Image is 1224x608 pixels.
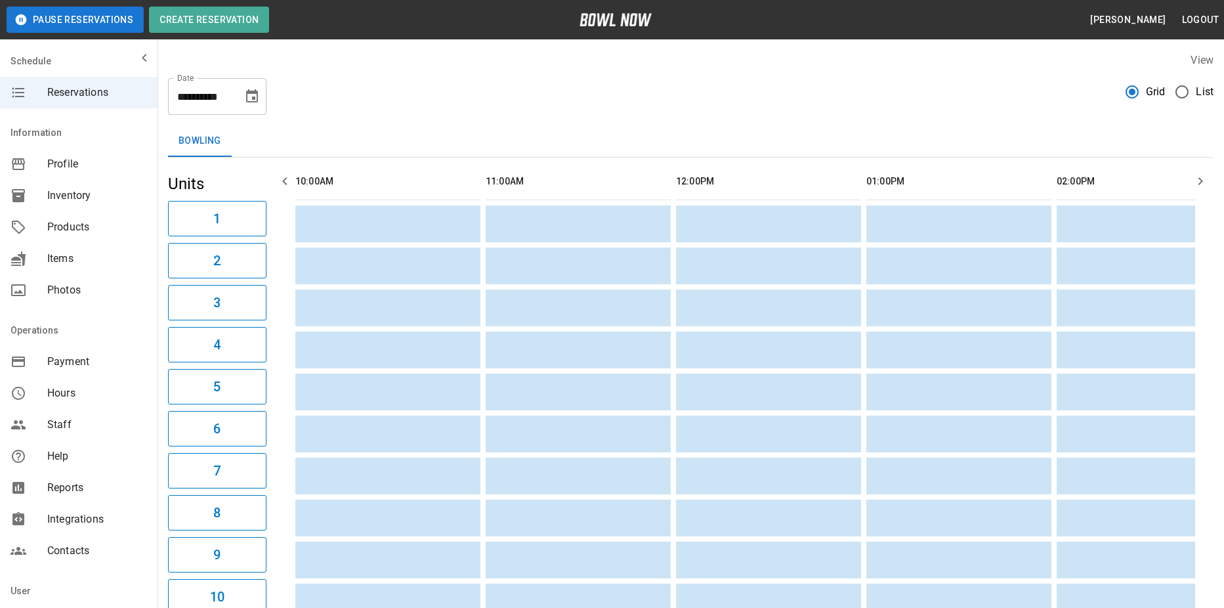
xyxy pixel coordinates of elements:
[213,376,221,397] h6: 5
[213,250,221,271] h6: 2
[168,369,266,404] button: 5
[168,411,266,446] button: 6
[866,163,1051,200] th: 01:00PM
[1177,8,1224,32] button: Logout
[168,243,266,278] button: 2
[47,156,147,172] span: Profile
[47,417,147,433] span: Staff
[1146,84,1166,100] span: Grid
[1085,8,1171,32] button: [PERSON_NAME]
[486,163,671,200] th: 11:00AM
[213,460,221,481] h6: 7
[47,251,147,267] span: Items
[213,334,221,355] h6: 4
[47,511,147,527] span: Integrations
[213,292,221,313] h6: 3
[168,495,266,531] button: 8
[168,327,266,362] button: 4
[168,453,266,489] button: 7
[47,85,147,100] span: Reservations
[149,7,269,33] button: Create Reservation
[168,125,232,157] button: Bowling
[213,544,221,565] h6: 9
[47,480,147,496] span: Reports
[168,201,266,236] button: 1
[47,282,147,298] span: Photos
[213,502,221,523] h6: 8
[47,219,147,235] span: Products
[1191,54,1213,66] label: View
[168,537,266,573] button: 9
[47,385,147,401] span: Hours
[210,586,224,607] h6: 10
[213,418,221,439] h6: 6
[7,7,144,33] button: Pause Reservations
[295,163,480,200] th: 10:00AM
[213,208,221,229] h6: 1
[580,13,652,26] img: logo
[168,285,266,320] button: 3
[239,83,265,110] button: Choose date, selected date is Oct 3, 2025
[47,543,147,559] span: Contacts
[676,163,861,200] th: 12:00PM
[168,125,1213,157] div: inventory tabs
[47,188,147,204] span: Inventory
[168,173,266,194] h5: Units
[47,354,147,370] span: Payment
[47,448,147,464] span: Help
[1196,84,1213,100] span: List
